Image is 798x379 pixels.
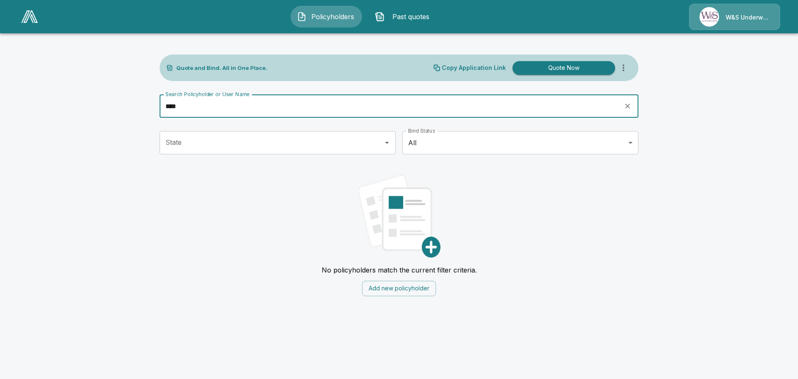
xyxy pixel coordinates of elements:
[369,6,440,27] button: Past quotes IconPast quotes
[621,100,634,112] button: clear search
[375,12,385,22] img: Past quotes Icon
[291,6,362,27] button: Policyholders IconPolicyholders
[165,91,249,98] label: Search Policyholder or User Name
[297,12,307,22] img: Policyholders Icon
[402,131,638,154] div: All
[362,281,436,296] button: Add new policyholder
[509,61,615,75] a: Quote Now
[408,127,435,134] label: Bind Status
[310,12,356,22] span: Policyholders
[176,65,267,71] p: Quote and Bind. All in One Place.
[512,61,615,75] button: Quote Now
[362,284,436,292] a: Add new policyholder
[381,137,393,149] button: Open
[388,12,434,22] span: Past quotes
[442,65,506,71] p: Copy Application Link
[615,59,632,76] button: more
[21,10,38,23] img: AA Logo
[322,266,477,274] p: No policyholders match the current filter criteria.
